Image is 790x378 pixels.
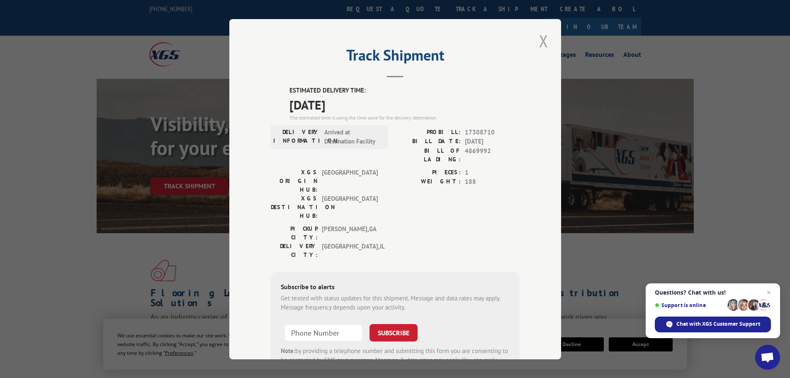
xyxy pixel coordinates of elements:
span: 1 [465,168,520,177]
span: Arrived at Destination Facility [324,127,380,146]
div: Get texted with status updates for this shipment. Message and data rates may apply. Message frequ... [281,293,510,312]
span: [GEOGRAPHIC_DATA] , IL [322,241,378,259]
div: Subscribe to alerts [281,281,510,293]
label: PIECES: [395,168,461,177]
span: Questions? Chat with us! [655,289,771,296]
span: Chat with XGS Customer Support [655,317,771,332]
span: Chat with XGS Customer Support [676,320,760,328]
label: PICKUP CITY: [271,224,318,241]
label: PROBILL: [395,127,461,137]
strong: Note: [281,346,295,354]
span: [DATE] [289,95,520,114]
label: BILL OF LADING: [395,146,461,163]
label: XGS ORIGIN HUB: [271,168,318,194]
h2: Track Shipment [271,49,520,65]
span: [DATE] [465,137,520,146]
button: Close modal [537,29,551,52]
span: Support is online [655,302,724,308]
label: DELIVERY CITY: [271,241,318,259]
input: Phone Number [284,324,363,341]
span: [PERSON_NAME] , GA [322,224,378,241]
label: WEIGHT: [395,177,461,187]
div: The estimated time is using the time zone for the delivery destination. [289,114,520,121]
label: BILL DATE: [395,137,461,146]
a: Open chat [755,345,780,370]
span: 4869992 [465,146,520,163]
span: 188 [465,177,520,187]
div: by providing a telephone number and submitting this form you are consenting to be contacted by SM... [281,346,510,374]
label: DELIVERY INFORMATION: [273,127,320,146]
span: [GEOGRAPHIC_DATA] [322,168,378,194]
label: ESTIMATED DELIVERY TIME: [289,86,520,95]
span: 17308710 [465,127,520,137]
button: SUBSCRIBE [369,324,418,341]
span: [GEOGRAPHIC_DATA] [322,194,378,220]
label: XGS DESTINATION HUB: [271,194,318,220]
